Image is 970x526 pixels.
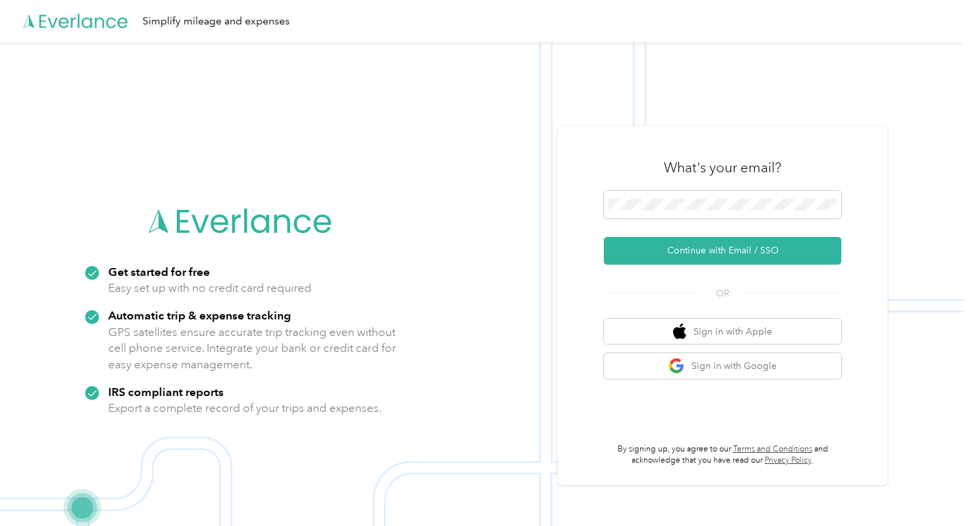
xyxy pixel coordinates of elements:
button: Continue with Email / SSO [604,237,841,265]
p: Easy set up with no credit card required [108,280,311,296]
h3: What's your email? [664,158,781,177]
p: By signing up, you agree to our and acknowledge that you have read our . [604,444,841,467]
iframe: Everlance-gr Chat Button Frame [896,452,970,526]
img: google logo [668,358,685,374]
div: Simplify mileage and expenses [143,13,290,30]
p: Export a complete record of your trips and expenses. [108,400,381,416]
span: OR [699,286,746,300]
strong: Automatic trip & expense tracking [108,308,291,322]
a: Privacy Policy [765,455,812,465]
p: GPS satellites ensure accurate trip tracking even without cell phone service. Integrate your bank... [108,324,397,373]
button: apple logoSign in with Apple [604,319,841,345]
img: apple logo [673,323,686,340]
button: google logoSign in with Google [604,353,841,379]
strong: IRS compliant reports [108,385,224,399]
a: Terms and Conditions [733,444,812,454]
strong: Get started for free [108,265,210,279]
